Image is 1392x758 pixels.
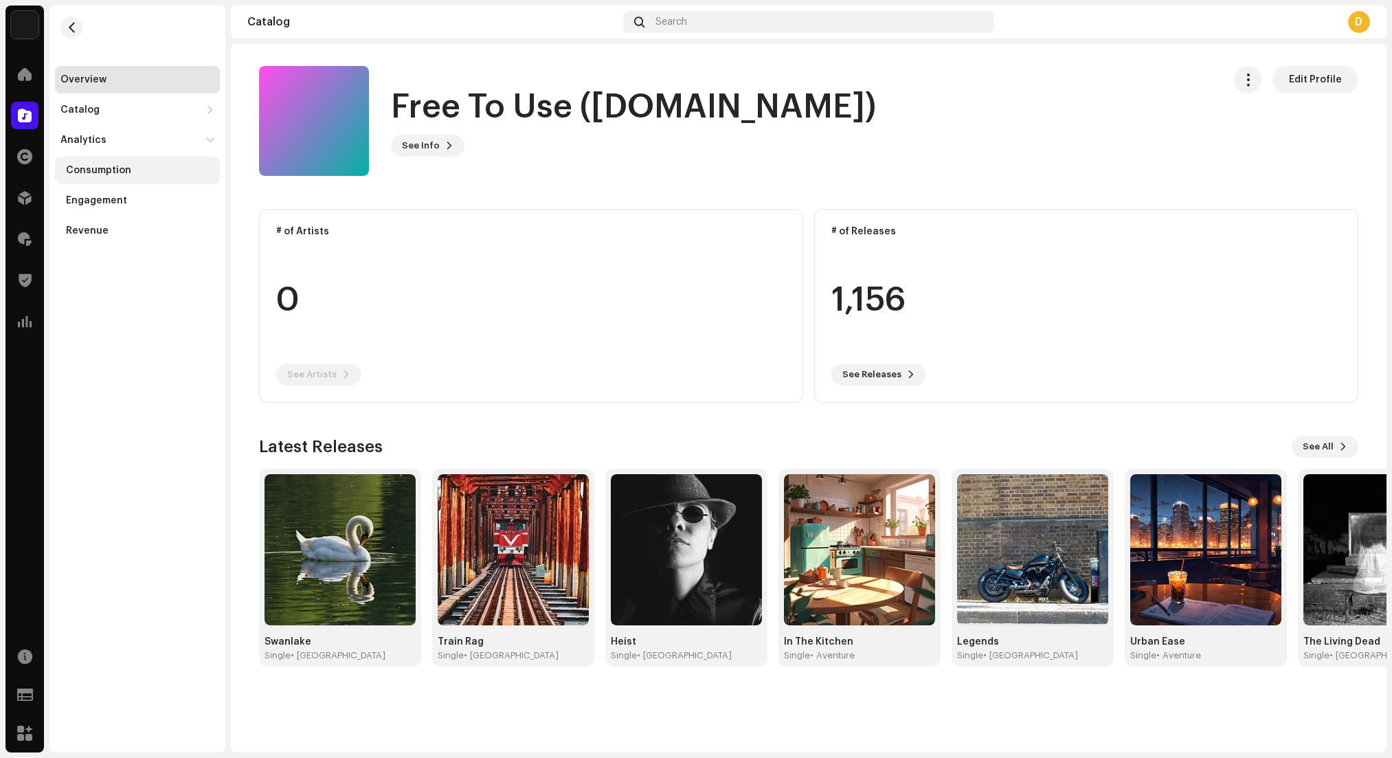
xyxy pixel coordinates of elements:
[391,85,876,129] h1: Free To Use ([DOMAIN_NAME])
[1272,66,1358,93] button: Edit Profile
[66,225,109,236] div: Revenue
[11,11,38,38] img: eaf6e29c-ca94-4a45-904d-c9c4d715140b
[957,474,1108,625] img: 04ebb86d-6749-4c82-926d-e3e629835927
[1289,66,1342,93] span: Edit Profile
[1348,11,1370,33] div: D
[1130,474,1281,625] img: 0e2ed8cd-6b70-49ae-bfcc-1e04486f7781
[784,650,810,661] div: Single
[611,636,762,647] div: Heist
[611,650,637,661] div: Single
[60,74,106,85] div: Overview
[55,157,220,184] re-m-nav-item: Consumption
[810,650,855,661] div: • Aventure
[957,636,1108,647] div: Legends
[957,650,983,661] div: Single
[637,650,732,661] div: • [GEOGRAPHIC_DATA]
[55,126,220,245] re-m-nav-dropdown: Analytics
[464,650,559,661] div: • [GEOGRAPHIC_DATA]
[247,16,618,27] div: Catalog
[55,96,220,124] re-m-nav-dropdown: Catalog
[55,187,220,214] re-m-nav-item: Engagement
[1156,650,1201,661] div: • Aventure
[60,135,106,146] div: Analytics
[55,66,220,93] re-m-nav-item: Overview
[259,436,383,458] h3: Latest Releases
[438,636,589,647] div: Train Rag
[611,474,762,625] img: b87929d0-4dab-426a-b372-9982bf230620
[66,165,131,176] div: Consumption
[438,474,589,625] img: 826732bf-da30-4299-a077-485f8eab41a0
[438,650,464,661] div: Single
[259,209,803,403] re-o-card-data: # of Artists
[842,361,901,388] span: See Releases
[831,226,1341,237] div: # of Releases
[402,132,440,159] span: See Info
[784,636,935,647] div: In The Kitchen
[784,474,935,625] img: 2a36c005-d851-4540-92ad-928ce4bb66de
[655,16,687,27] span: Search
[391,135,464,157] button: See Info
[265,650,291,661] div: Single
[983,650,1078,661] div: • [GEOGRAPHIC_DATA]
[66,195,127,206] div: Engagement
[814,209,1358,403] re-o-card-data: # of Releases
[1292,436,1358,458] button: See All
[55,217,220,245] re-m-nav-item: Revenue
[265,474,416,625] img: 93c5c35e-8612-48ea-b516-14f9d93d558b
[831,364,926,386] button: See Releases
[1303,433,1334,460] span: See All
[1130,650,1156,661] div: Single
[265,636,416,647] div: Swanlake
[1303,650,1329,661] div: Single
[291,650,385,661] div: • [GEOGRAPHIC_DATA]
[1130,636,1281,647] div: Urban Ease
[60,104,100,115] div: Catalog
